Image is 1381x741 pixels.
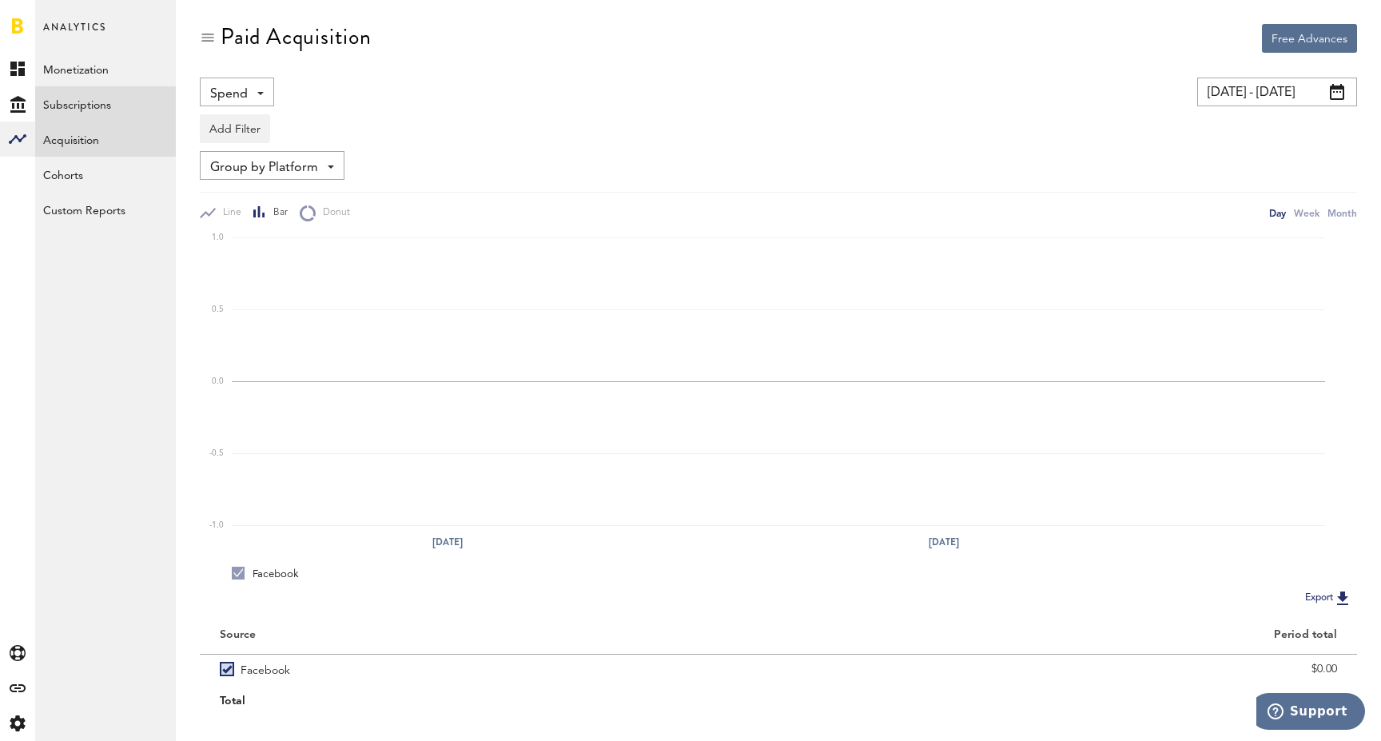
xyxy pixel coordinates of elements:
text: 0.5 [212,305,224,313]
span: Line [216,206,241,220]
div: Facebook [232,567,299,581]
button: Free Advances [1262,24,1357,53]
span: Facebook [241,655,290,683]
iframe: Opens a widget where you can find more information [1256,693,1365,733]
text: -1.0 [209,521,224,529]
a: Acquisition [35,122,176,157]
div: Paid Acquisition [221,24,372,50]
div: Day [1269,205,1286,221]
a: Monetization [35,51,176,86]
text: -0.5 [209,449,224,457]
div: $0.00 [798,689,1337,713]
div: Total [220,689,758,713]
img: Export [1333,588,1352,608]
text: [DATE] [432,535,463,549]
span: Analytics [43,18,106,51]
text: 0.0 [212,377,224,385]
div: $0.00 [798,657,1337,681]
text: [DATE] [929,535,959,549]
a: Cohorts [35,157,176,192]
span: Spend [210,81,248,108]
text: 1.0 [212,233,224,241]
span: Bar [266,206,288,220]
div: Week [1294,205,1319,221]
div: Source [220,628,256,642]
button: Add Filter [200,114,270,143]
button: Export [1300,588,1357,608]
span: Group by Platform [210,154,318,181]
div: Month [1327,205,1357,221]
span: Donut [316,206,350,220]
div: Period total [798,628,1337,642]
a: Custom Reports [35,192,176,227]
a: Subscriptions [35,86,176,122]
